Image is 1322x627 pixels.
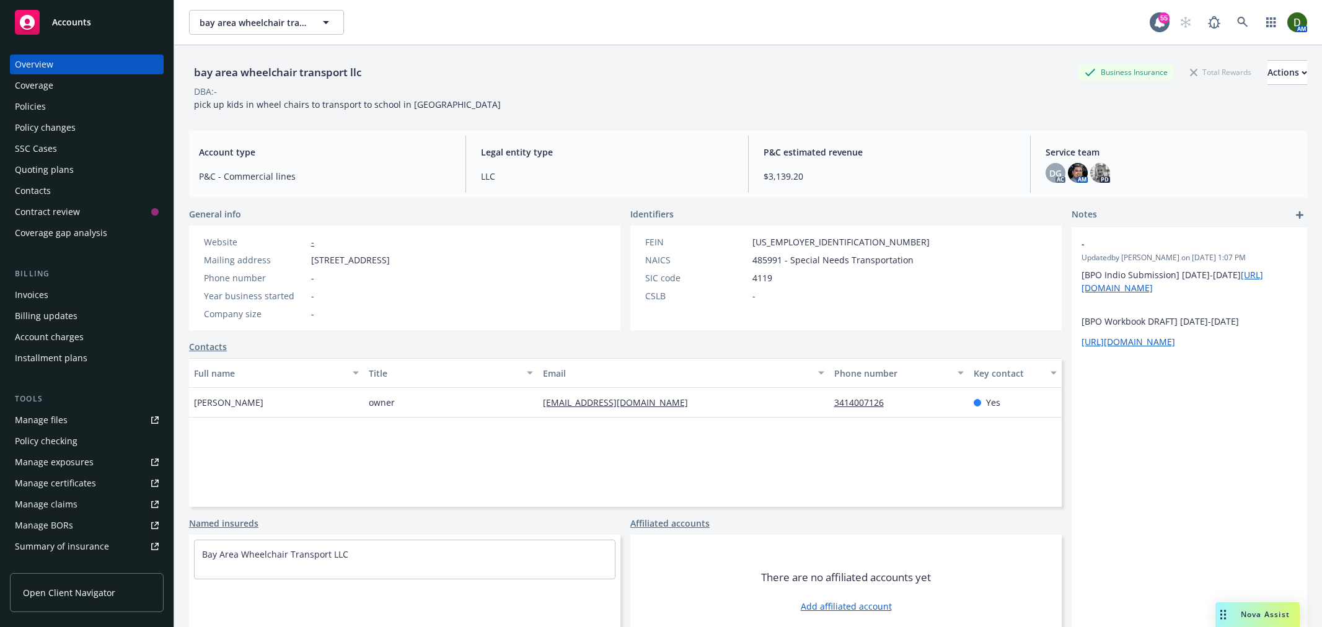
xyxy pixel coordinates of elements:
[764,146,1015,159] span: P&C estimated revenue
[1292,208,1307,222] a: add
[15,348,87,368] div: Installment plans
[189,10,344,35] button: bay area wheelchair transport llc
[15,558,94,577] div: Policy AI ingestions
[645,253,747,266] div: NAICS
[189,358,364,388] button: Full name
[761,570,931,585] span: There are no affiliated accounts yet
[15,452,94,472] div: Manage exposures
[15,431,77,451] div: Policy checking
[15,410,68,430] div: Manage files
[311,289,314,302] span: -
[15,139,57,159] div: SSC Cases
[15,494,77,514] div: Manage claims
[1068,163,1088,183] img: photo
[10,452,164,472] a: Manage exposures
[630,517,710,530] a: Affiliated accounts
[1267,61,1307,84] div: Actions
[10,537,164,556] a: Summary of insurance
[194,99,501,110] span: pick up kids in wheel chairs to transport to school in [GEOGRAPHIC_DATA]
[10,181,164,201] a: Contacts
[1082,315,1297,328] p: [BPO Workbook DRAFT] [DATE]-[DATE]
[10,118,164,138] a: Policy changes
[1241,609,1290,620] span: Nova Assist
[10,515,164,535] a: Manage BORs
[15,285,48,305] div: Invoices
[10,327,164,347] a: Account charges
[1082,268,1297,294] p: [BPO Indio Submission] [DATE]-[DATE]
[1090,163,1110,183] img: photo
[364,358,539,388] button: Title
[189,208,241,221] span: General info
[829,358,969,388] button: Phone number
[194,396,263,409] span: [PERSON_NAME]
[481,170,733,183] span: LLC
[974,367,1043,380] div: Key contact
[194,85,217,98] div: DBA: -
[15,160,74,180] div: Quoting plans
[15,537,109,556] div: Summary of insurance
[10,410,164,430] a: Manage files
[15,181,51,201] div: Contacts
[543,367,810,380] div: Email
[1215,602,1231,627] div: Drag to move
[10,431,164,451] a: Policy checking
[204,271,306,284] div: Phone number
[204,253,306,266] div: Mailing address
[1082,336,1175,348] a: [URL][DOMAIN_NAME]
[1259,10,1284,35] a: Switch app
[15,306,77,326] div: Billing updates
[10,97,164,116] a: Policies
[645,271,747,284] div: SIC code
[10,558,164,577] a: Policy AI ingestions
[10,202,164,222] a: Contract review
[752,235,930,248] span: [US_EMPLOYER_IDENTIFICATION_NUMBER]
[10,393,164,405] div: Tools
[834,397,894,408] a: 3414007126
[630,208,674,221] span: Identifiers
[1082,252,1297,263] span: Updated by [PERSON_NAME] on [DATE] 1:07 PM
[194,367,345,380] div: Full name
[369,367,520,380] div: Title
[15,327,84,347] div: Account charges
[764,170,1015,183] span: $3,139.20
[1287,12,1307,32] img: photo
[752,289,756,302] span: -
[10,5,164,40] a: Accounts
[10,223,164,243] a: Coverage gap analysis
[986,396,1000,409] span: Yes
[15,515,73,535] div: Manage BORs
[969,358,1062,388] button: Key contact
[538,358,829,388] button: Email
[189,517,258,530] a: Named insureds
[10,76,164,95] a: Coverage
[202,548,348,560] a: Bay Area Wheelchair Transport LLC
[15,223,107,243] div: Coverage gap analysis
[834,367,950,380] div: Phone number
[311,253,390,266] span: [STREET_ADDRESS]
[1230,10,1255,35] a: Search
[311,236,314,248] a: -
[10,285,164,305] a: Invoices
[15,55,53,74] div: Overview
[10,473,164,493] a: Manage certificates
[189,340,227,353] a: Contacts
[189,64,366,81] div: bay area wheelchair transport llc
[1078,64,1174,80] div: Business Insurance
[15,118,76,138] div: Policy changes
[801,600,892,613] a: Add affiliated account
[1267,60,1307,85] button: Actions
[1173,10,1198,35] a: Start snowing
[1072,208,1097,222] span: Notes
[10,306,164,326] a: Billing updates
[15,473,96,493] div: Manage certificates
[543,397,698,408] a: [EMAIL_ADDRESS][DOMAIN_NAME]
[52,17,91,27] span: Accounts
[200,16,307,29] span: bay area wheelchair transport llc
[199,170,451,183] span: P&C - Commercial lines
[199,146,451,159] span: Account type
[645,235,747,248] div: FEIN
[1049,167,1062,180] span: DG
[10,268,164,280] div: Billing
[15,97,46,116] div: Policies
